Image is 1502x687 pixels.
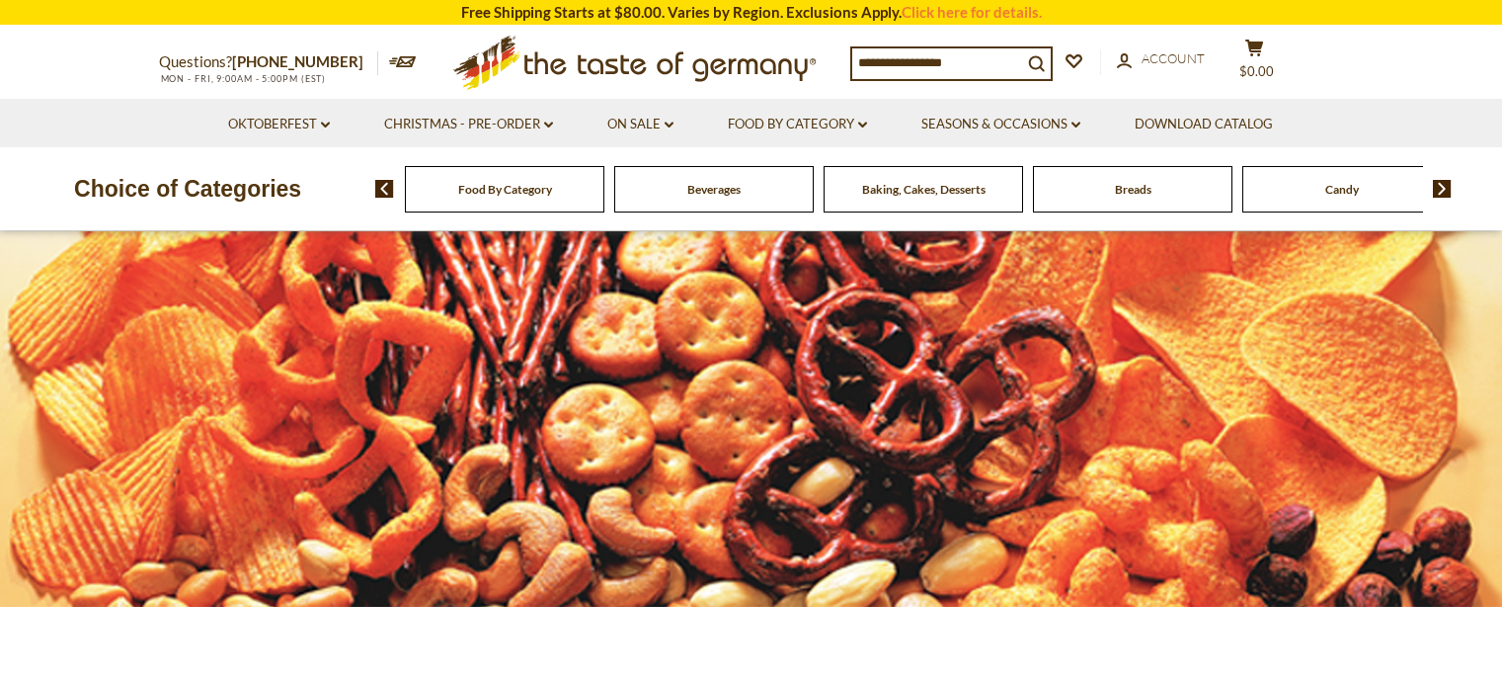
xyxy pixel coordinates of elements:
[1239,63,1274,79] span: $0.00
[902,3,1042,21] a: Click here for details.
[159,49,378,75] p: Questions?
[228,114,330,135] a: Oktoberfest
[607,114,673,135] a: On Sale
[1115,182,1151,197] a: Breads
[1325,182,1359,197] a: Candy
[458,182,552,197] a: Food By Category
[687,182,741,197] a: Beverages
[232,52,363,70] a: [PHONE_NUMBER]
[728,114,867,135] a: Food By Category
[1117,48,1205,70] a: Account
[1142,50,1205,66] span: Account
[1135,114,1273,135] a: Download Catalog
[862,182,986,197] a: Baking, Cakes, Desserts
[1433,180,1452,198] img: next arrow
[384,114,553,135] a: Christmas - PRE-ORDER
[921,114,1080,135] a: Seasons & Occasions
[1225,39,1285,88] button: $0.00
[375,180,394,198] img: previous arrow
[159,73,327,84] span: MON - FRI, 9:00AM - 5:00PM (EST)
